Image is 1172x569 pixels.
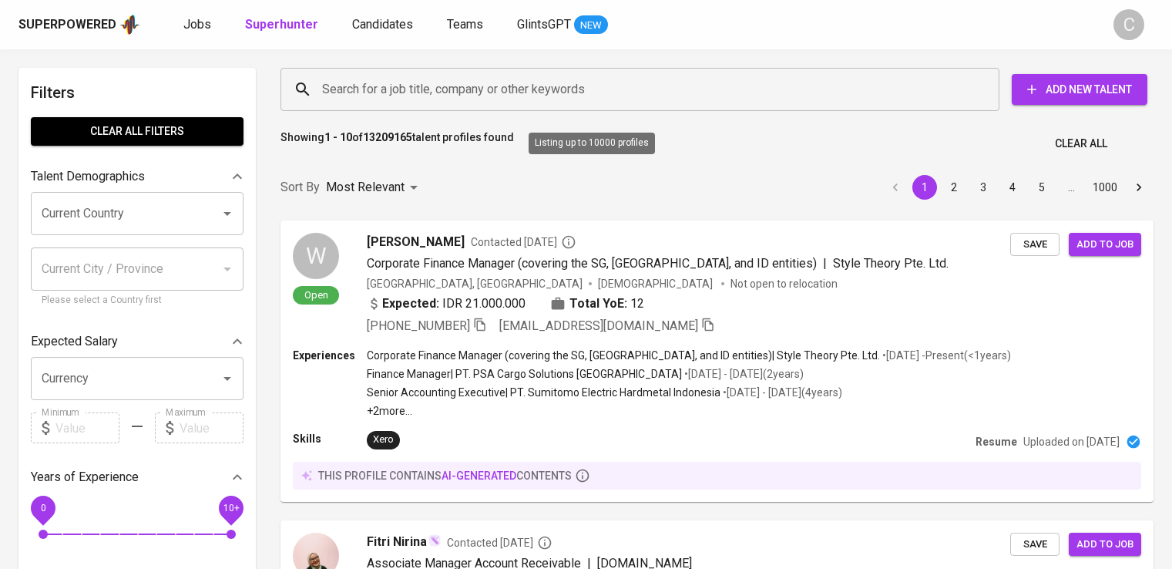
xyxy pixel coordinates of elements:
span: Open [298,288,334,301]
p: Uploaded on [DATE] [1023,434,1120,449]
svg: By Batam recruiter [537,535,552,550]
p: • [DATE] - [DATE] ( 2 years ) [682,366,804,382]
button: Save [1010,233,1060,257]
span: Contacted [DATE] [447,535,552,550]
button: Go to page 4 [1000,175,1025,200]
button: Go to page 1000 [1088,175,1122,200]
span: Add New Talent [1024,80,1135,99]
span: 0 [40,503,45,513]
a: Teams [447,15,486,35]
span: [DEMOGRAPHIC_DATA] [598,276,715,291]
span: Save [1018,536,1052,554]
button: Go to next page [1127,175,1151,200]
p: Most Relevant [326,178,405,197]
p: Senior Accounting Executive | PT. Sumitomo Electric Hardmetal Indonesia [367,385,720,400]
input: Value [55,412,119,443]
input: Value [180,412,243,443]
span: NEW [574,18,608,33]
span: Add to job [1076,536,1133,554]
img: app logo [119,13,140,36]
b: Superhunter [245,17,318,32]
p: Corporate Finance Manager (covering the SG, [GEOGRAPHIC_DATA], and ID entities) | Style Theory Pt... [367,348,880,363]
p: Talent Demographics [31,167,145,186]
button: Clear All filters [31,117,243,146]
p: Experiences [293,348,367,363]
button: Open [217,203,238,224]
p: +2 more ... [367,403,1011,419]
b: Expected: [382,295,439,313]
p: Skills [293,431,367,446]
img: magic_wand.svg [428,534,441,547]
span: Corporate Finance Manager (covering the SG, [GEOGRAPHIC_DATA], and ID entities) [367,256,817,271]
span: 10+ [223,503,239,513]
div: Expected Salary [31,326,243,357]
span: [PHONE_NUMBER] [367,318,470,333]
a: GlintsGPT NEW [517,15,608,35]
div: Xero [373,433,394,447]
span: Clear All [1055,134,1107,153]
button: Add New Talent [1012,74,1147,105]
b: Total YoE: [569,295,627,313]
p: Sort By [280,178,320,197]
h6: Filters [31,80,243,105]
button: Go to page 5 [1029,175,1054,200]
span: Candidates [352,17,413,32]
span: | [823,254,827,273]
p: Please select a Country first [42,293,233,308]
b: 1 - 10 [324,131,352,143]
span: [PERSON_NAME] [367,233,465,251]
a: Jobs [183,15,214,35]
p: Finance Manager | PT. PSA Cargo Solutions [GEOGRAPHIC_DATA] [367,366,682,382]
button: Open [217,368,238,389]
span: Style Theory Pte. Ltd. [833,256,949,271]
p: Showing of talent profiles found [280,130,514,158]
button: Go to page 2 [942,175,966,200]
span: Clear All filters [43,122,231,141]
div: Most Relevant [326,173,423,202]
div: W [293,233,339,279]
nav: pagination navigation [881,175,1154,200]
button: Clear All [1049,130,1113,158]
a: Candidates [352,15,416,35]
button: Add to job [1069,233,1141,257]
span: Fitri Nirina [367,533,427,551]
p: Resume [976,434,1017,449]
button: Go to page 3 [971,175,996,200]
span: Save [1018,236,1052,254]
svg: By Batam recruiter [561,234,576,250]
span: 12 [630,295,644,313]
button: Save [1010,533,1060,557]
span: GlintsGPT [517,17,571,32]
div: C [1113,9,1144,40]
b: 13209165 [363,131,412,143]
a: Superhunter [245,15,321,35]
div: Years of Experience [31,462,243,493]
span: Teams [447,17,483,32]
p: • [DATE] - Present ( <1 years ) [880,348,1011,363]
span: Contacted [DATE] [471,234,576,250]
p: Not open to relocation [730,276,838,291]
div: Superpowered [18,16,116,34]
div: IDR 21.000.000 [367,295,526,313]
p: Expected Salary [31,332,118,351]
span: [EMAIL_ADDRESS][DOMAIN_NAME] [499,318,698,333]
button: Add to job [1069,533,1141,557]
a: WOpen[PERSON_NAME]Contacted [DATE]Corporate Finance Manager (covering the SG, [GEOGRAPHIC_DATA], ... [280,221,1154,502]
div: … [1059,180,1083,195]
div: Talent Demographics [31,161,243,192]
button: page 1 [912,175,937,200]
p: • [DATE] - [DATE] ( 4 years ) [720,385,842,400]
a: Superpoweredapp logo [18,13,140,36]
p: Years of Experience [31,468,139,487]
span: Jobs [183,17,211,32]
div: [GEOGRAPHIC_DATA], [GEOGRAPHIC_DATA] [367,276,583,291]
span: AI-generated [442,470,516,482]
p: this profile contains contents [318,468,572,483]
span: Add to job [1076,236,1133,254]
